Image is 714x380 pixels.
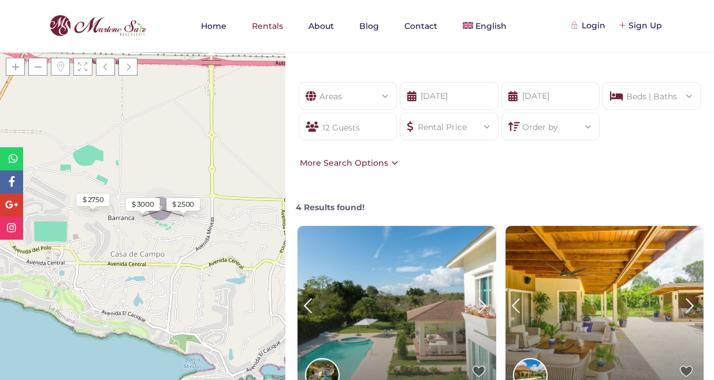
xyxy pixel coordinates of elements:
div: Order by [511,113,590,133]
div: Sign Up [620,19,662,32]
div: Rental Price [409,113,489,133]
span: English [475,21,507,31]
input: Check-In [400,82,498,110]
div: $ 2750 [83,195,104,205]
div: 12 Guests [299,113,397,140]
div: Login [573,19,605,32]
div: 4 Results found! [293,192,708,214]
img: logo [46,12,149,40]
div: Beds | Baths [612,83,691,103]
div: Areas [308,83,388,103]
div: More Search Options [297,157,398,169]
input: Check-Out [501,82,600,110]
div: $ 3000 [132,199,154,210]
div: $ 2500 [172,199,194,210]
